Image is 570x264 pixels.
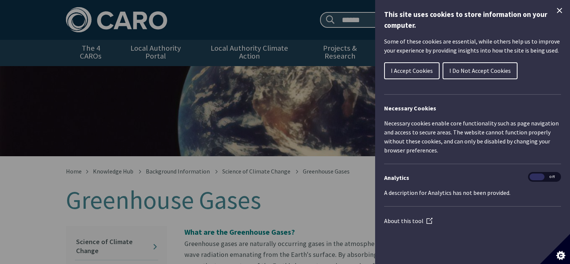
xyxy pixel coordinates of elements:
h3: Analytics [384,173,561,182]
h2: Necessary Cookies [384,104,561,113]
h1: This site uses cookies to store information on your computer. [384,9,561,31]
a: About this tool [384,217,432,225]
p: Some of these cookies are essential, while others help us to improve your experience by providing... [384,37,561,55]
button: I Do Not Accept Cookies [443,62,518,79]
button: Set cookie preferences [540,234,570,264]
button: Close Cookie Control [555,6,564,15]
p: A description for Analytics has not been provided. [384,188,561,197]
button: I Accept Cookies [384,62,440,79]
span: I Accept Cookies [391,67,433,74]
p: Necessary cookies enable core functionality such as page navigation and access to secure areas. T... [384,119,561,155]
span: I Do Not Accept Cookies [449,67,511,74]
span: On [530,173,545,181]
span: Off [545,173,560,181]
